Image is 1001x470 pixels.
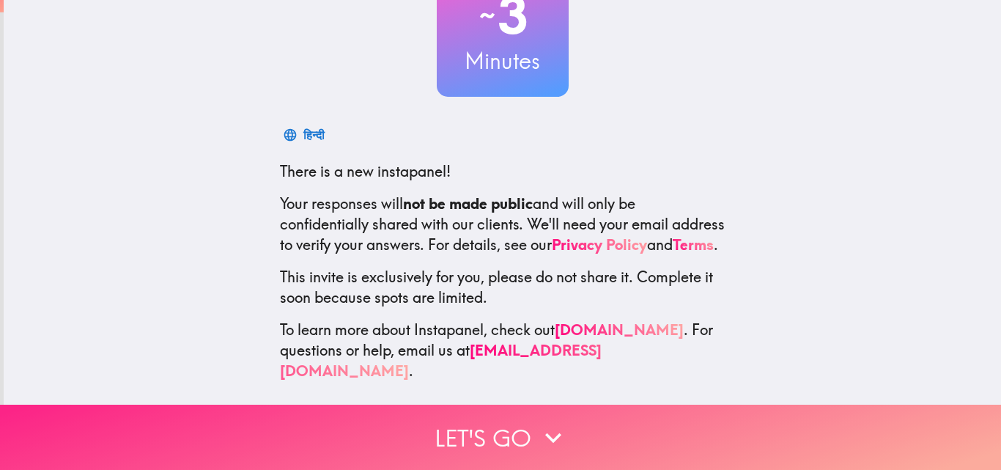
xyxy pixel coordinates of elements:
[280,120,330,150] button: हिन्दी
[303,125,325,145] div: हिन्दी
[280,162,451,180] span: There is a new instapanel!
[552,235,647,254] a: Privacy Policy
[280,267,725,308] p: This invite is exclusively for you, please do not share it. Complete it soon because spots are li...
[403,194,533,213] b: not be made public
[280,341,602,380] a: [EMAIL_ADDRESS][DOMAIN_NAME]
[280,194,725,255] p: Your responses will and will only be confidentially shared with our clients. We'll need your emai...
[437,45,569,76] h3: Minutes
[555,320,684,339] a: [DOMAIN_NAME]
[673,235,714,254] a: Terms
[280,320,725,381] p: To learn more about Instapanel, check out . For questions or help, email us at .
